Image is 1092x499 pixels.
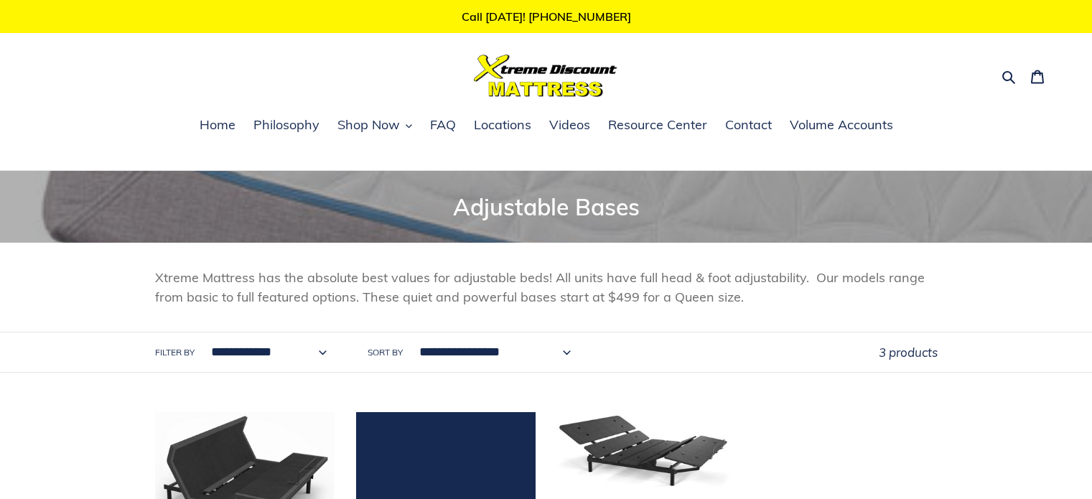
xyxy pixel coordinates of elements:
[246,115,327,136] a: Philosophy
[790,116,893,134] span: Volume Accounts
[601,115,714,136] a: Resource Center
[467,115,538,136] a: Locations
[453,192,640,221] span: Adjustable Bases
[253,116,319,134] span: Philosophy
[430,116,456,134] span: FAQ
[718,115,779,136] a: Contact
[155,268,938,307] p: Xtreme Mattress has the absolute best values for adjustable beds! All units have full head & foot...
[155,346,195,359] label: Filter by
[783,115,900,136] a: Volume Accounts
[330,115,419,136] button: Shop Now
[542,115,597,136] a: Videos
[192,115,243,136] a: Home
[474,116,531,134] span: Locations
[474,55,617,97] img: Xtreme Discount Mattress
[423,115,463,136] a: FAQ
[549,116,590,134] span: Videos
[368,346,403,359] label: Sort by
[725,116,772,134] span: Contact
[879,345,938,360] span: 3 products
[200,116,235,134] span: Home
[608,116,707,134] span: Resource Center
[337,116,400,134] span: Shop Now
